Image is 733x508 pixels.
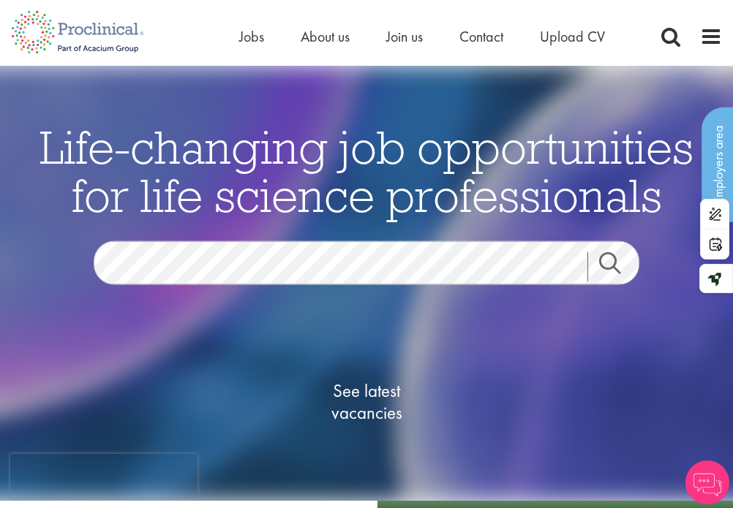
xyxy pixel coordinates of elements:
span: Life-changing job opportunities for life science professionals [40,118,693,224]
a: Join us [386,27,423,46]
span: See latest vacancies [293,380,440,424]
a: Upload CV [540,27,605,46]
a: Contact [459,27,503,46]
a: See latestvacancies [293,322,440,482]
iframe: reCAPTCHA [10,454,198,498]
a: Jobs [239,27,264,46]
a: About us [301,27,350,46]
a: Job search submit button [587,252,650,281]
img: Chatbot [685,460,729,504]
